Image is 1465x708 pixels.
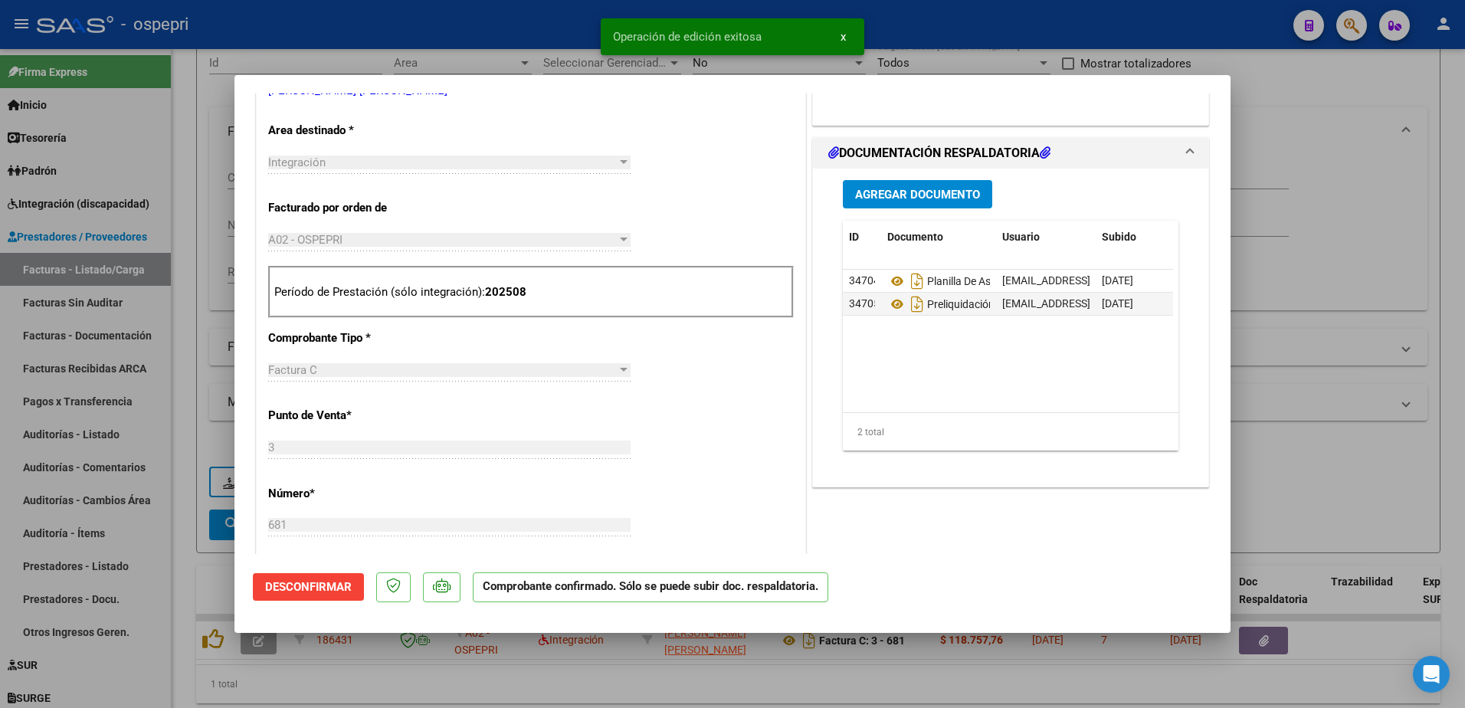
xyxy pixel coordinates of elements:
[253,573,364,601] button: Desconfirmar
[485,285,526,299] strong: 202508
[1102,274,1133,287] span: [DATE]
[855,188,980,202] span: Agregar Documento
[473,572,828,602] p: Comprobante confirmado. Sólo se puede subir doc. respaldatoria.
[887,231,943,243] span: Documento
[1102,297,1133,310] span: [DATE]
[1102,231,1136,243] span: Subido
[996,221,1096,254] datatable-header-cell: Usuario
[813,169,1208,487] div: DOCUMENTACIÓN RESPALDATORIA
[843,413,1178,451] div: 2 total
[1413,656,1450,693] div: Open Intercom Messenger
[268,329,426,347] p: Comprobante Tipo *
[268,199,426,217] p: Facturado por orden de
[268,233,342,247] span: A02 - OSPEPRI
[828,23,858,51] button: x
[268,407,426,424] p: Punto de Venta
[613,29,762,44] span: Operación de edición exitosa
[907,292,927,316] i: Descargar documento
[268,485,426,503] p: Número
[1002,274,1262,287] span: [EMAIL_ADDRESS][DOMAIN_NAME] - [PERSON_NAME]
[1002,231,1040,243] span: Usuario
[881,221,996,254] datatable-header-cell: Documento
[907,269,927,293] i: Descargar documento
[265,580,352,594] span: Desconfirmar
[841,30,846,44] span: x
[849,274,880,287] span: 34704
[268,156,326,169] span: Integración
[887,298,995,310] span: Preliquidación
[843,221,881,254] datatable-header-cell: ID
[1172,221,1249,254] datatable-header-cell: Acción
[268,122,426,139] p: Area destinado *
[1002,297,1262,310] span: [EMAIL_ADDRESS][DOMAIN_NAME] - [PERSON_NAME]
[849,297,880,310] span: 34705
[849,231,859,243] span: ID
[274,284,788,301] p: Período de Prestación (sólo integración):
[843,180,992,208] button: Agregar Documento
[1096,221,1172,254] datatable-header-cell: Subido
[268,363,317,377] span: Factura C
[828,144,1050,162] h1: DOCUMENTACIÓN RESPALDATORIA
[813,138,1208,169] mat-expansion-panel-header: DOCUMENTACIÓN RESPALDATORIA
[887,275,1027,287] span: Planilla De Asistencia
